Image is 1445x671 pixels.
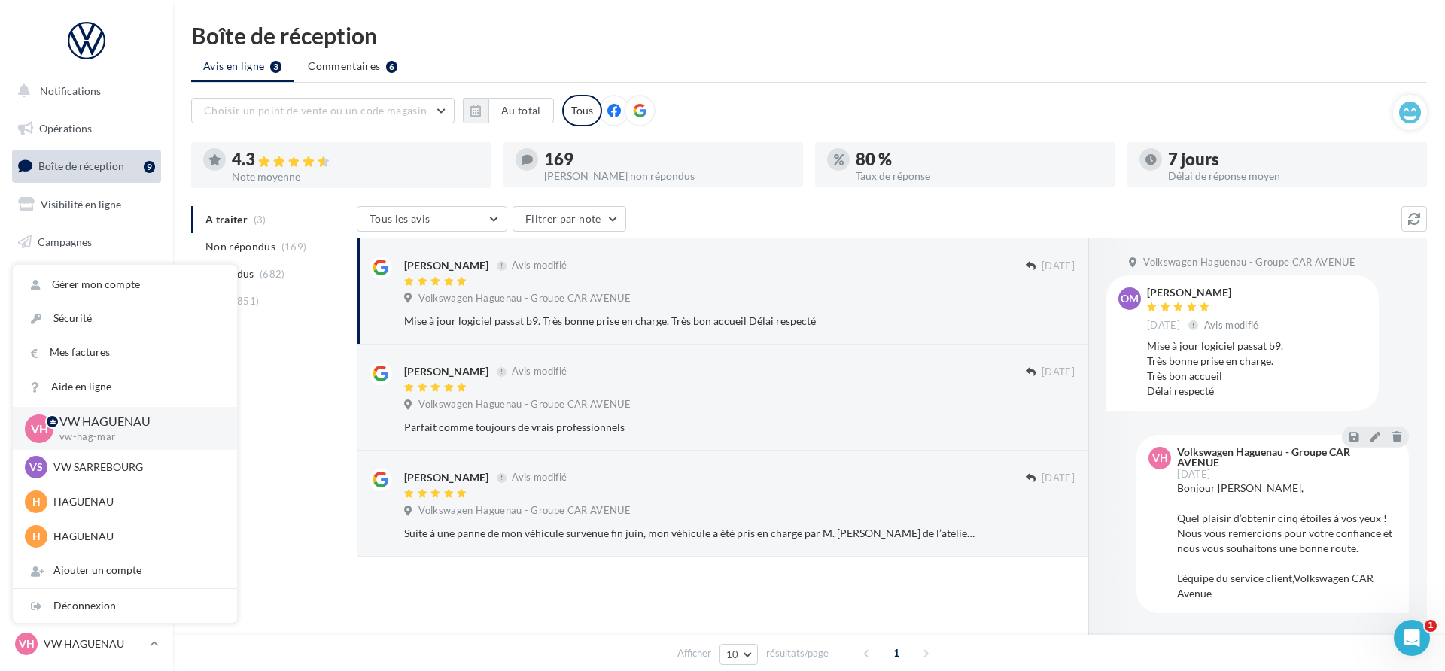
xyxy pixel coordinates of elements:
[1147,287,1262,298] div: [PERSON_NAME]
[512,260,567,272] span: Avis modifié
[191,24,1427,47] div: Boîte de réception
[308,59,380,74] span: Commentaires
[856,171,1103,181] div: Taux de réponse
[59,430,213,444] p: vw-hag-mar
[281,241,307,253] span: (169)
[38,159,124,172] span: Boîte de réception
[32,529,41,544] span: H
[544,151,792,168] div: 169
[13,554,237,588] div: Ajouter un compte
[1394,620,1430,656] iframe: Intercom live chat
[9,375,164,420] a: PLV et print personnalisable
[418,292,631,305] span: Volkswagen Haguenau - Groupe CAR AVENUE
[232,151,479,169] div: 4.3
[856,151,1103,168] div: 80 %
[463,98,554,123] button: Au total
[9,226,164,258] a: Campagnes
[232,172,479,182] div: Note moyenne
[1042,366,1075,379] span: [DATE]
[1177,481,1397,601] div: Bonjour [PERSON_NAME], Quel plaisir d’obtenir cinq étoiles à vos yeux ! Nous vous remercions pour...
[13,268,237,302] a: Gérer mon compte
[1121,291,1139,306] span: om
[260,268,285,280] span: (682)
[1042,260,1075,273] span: [DATE]
[53,529,219,544] p: HAGUENAU
[205,239,275,254] span: Non répondus
[357,206,507,232] button: Tous les avis
[677,646,711,660] span: Afficher
[9,301,164,332] a: Médiathèque
[1147,319,1180,332] span: [DATE]
[884,641,908,665] span: 1
[1168,171,1416,181] div: Délai de réponse moyen
[512,366,567,378] span: Avis modifié
[59,413,213,430] p: VW HAGUENAU
[512,472,567,484] span: Avis modifié
[1177,469,1210,479] span: [DATE]
[1168,151,1416,168] div: 7 jours
[544,171,792,181] div: [PERSON_NAME] non répondus
[19,636,35,651] span: VH
[404,470,488,485] div: [PERSON_NAME]
[9,150,164,182] a: Boîte de réception9
[418,504,631,518] span: Volkswagen Haguenau - Groupe CAR AVENUE
[31,420,48,437] span: VH
[234,295,260,307] span: (851)
[1425,620,1437,632] span: 1
[719,644,758,665] button: 10
[40,84,101,97] span: Notifications
[13,335,237,369] a: Mes factures
[766,646,829,660] span: résultats/page
[1147,339,1367,399] div: Mise à jour logiciel passat b9. Très bonne prise en charge. Très bon accueil Délai respecté
[32,494,41,509] span: H
[204,104,427,117] span: Choisir un point de vente ou un code magasin
[386,61,397,73] div: 6
[53,494,219,509] p: HAGUENAU
[404,314,977,329] div: Mise à jour logiciel passat b9. Très bonne prise en charge. Très bon accueil Délai respecté
[404,364,488,379] div: [PERSON_NAME]
[562,95,602,126] div: Tous
[404,420,977,435] div: Parfait comme toujours de vrais professionnels
[9,189,164,220] a: Visibilité en ligne
[44,636,144,651] p: VW HAGUENAU
[29,460,43,475] span: VS
[404,258,488,273] div: [PERSON_NAME]
[13,589,237,623] div: Déconnexion
[370,212,430,225] span: Tous les avis
[1042,472,1075,485] span: [DATE]
[1152,451,1168,466] span: VH
[9,263,164,295] a: Contacts
[513,206,626,232] button: Filtrer par note
[726,648,739,660] span: 10
[418,398,631,411] span: Volkswagen Haguenau - Groupe CAR AVENUE
[1177,447,1394,468] div: Volkswagen Haguenau - Groupe CAR AVENUE
[9,426,164,470] a: Campagnes DataOnDemand
[9,75,158,107] button: Notifications
[12,630,161,658] a: VH VW HAGUENAU
[41,198,121,211] span: Visibilité en ligne
[488,98,554,123] button: Au total
[1143,256,1355,269] span: Volkswagen Haguenau - Groupe CAR AVENUE
[9,113,164,144] a: Opérations
[53,460,219,475] p: VW SARREBOURG
[191,98,455,123] button: Choisir un point de vente ou un code magasin
[13,370,237,404] a: Aide en ligne
[1204,319,1259,331] span: Avis modifié
[13,302,237,335] a: Sécurité
[404,526,977,541] div: Suite à une panne de mon véhicule survenue fin juin, mon véhicule a été pris en charge par M. [PE...
[39,122,92,135] span: Opérations
[38,235,92,247] span: Campagnes
[144,161,155,173] div: 9
[9,339,164,370] a: Calendrier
